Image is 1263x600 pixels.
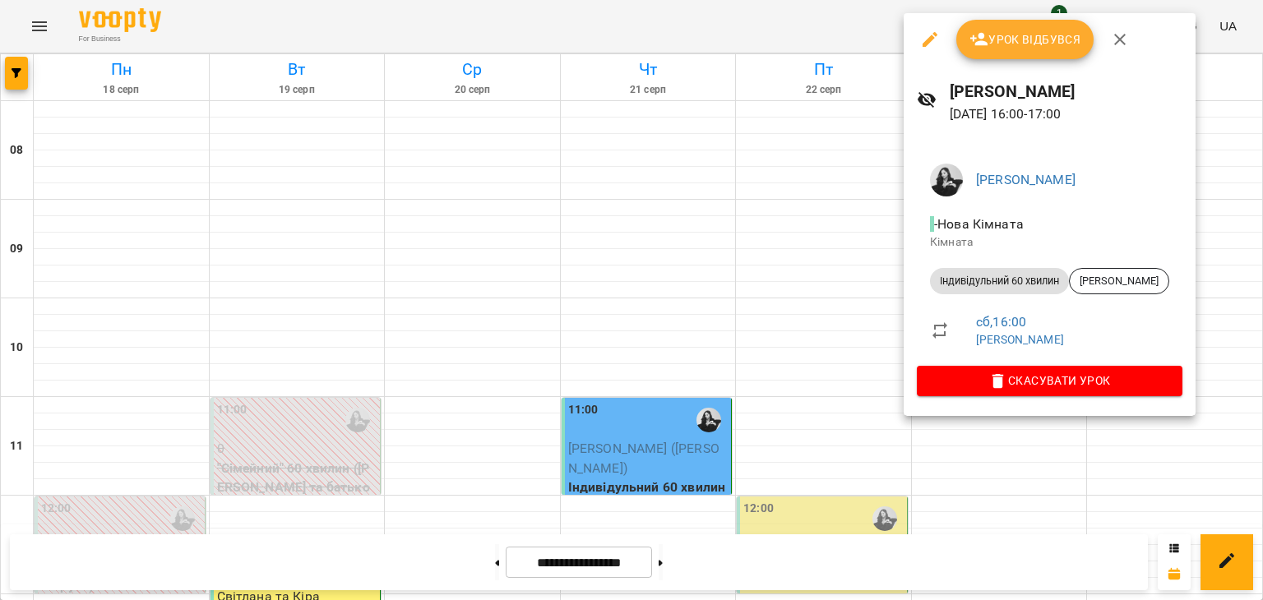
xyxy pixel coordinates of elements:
span: - Нова Кімната [930,216,1027,232]
span: Індивідульний 60 хвилин [930,274,1069,288]
button: Скасувати Урок [917,366,1182,395]
a: сб , 16:00 [976,314,1026,330]
a: [PERSON_NAME] [976,172,1076,187]
span: Урок відбувся [969,30,1081,49]
span: [PERSON_NAME] [1070,274,1168,288]
img: 75c0ce6b8f43e9fb810164e674856af8.jpeg [930,164,963,196]
button: Урок відбувся [956,20,1094,59]
p: [DATE] 16:00 - 17:00 [950,104,1182,124]
p: Кімната [930,234,1169,251]
a: [PERSON_NAME] [976,333,1064,346]
div: [PERSON_NAME] [1069,268,1169,294]
h6: [PERSON_NAME] [950,79,1182,104]
span: Скасувати Урок [930,371,1169,390]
